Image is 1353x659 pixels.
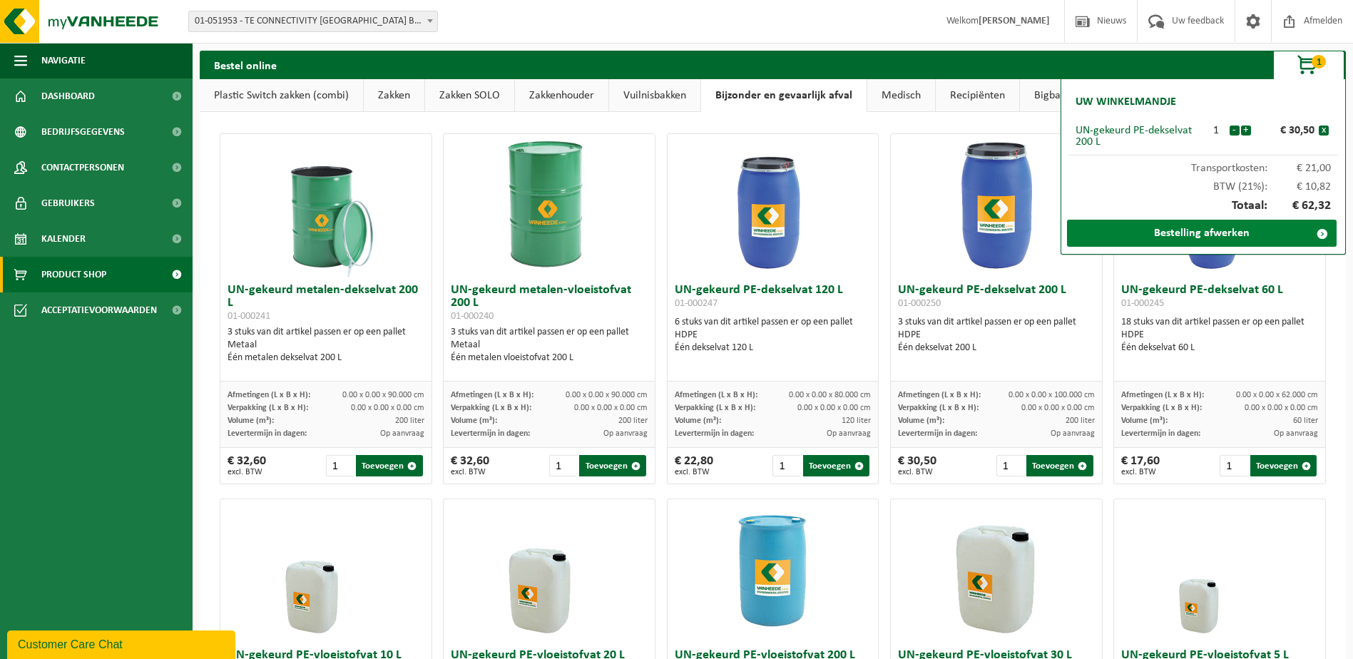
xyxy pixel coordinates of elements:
[228,429,307,438] span: Levertermijn in dagen:
[898,342,1095,354] div: Één dekselvat 200 L
[842,417,871,425] span: 120 liter
[188,11,438,32] span: 01-051953 - TE CONNECTIVITY BELGIUM BV - OOSTKAMP
[1319,126,1329,136] button: x
[898,468,936,476] span: excl. BTW
[451,404,531,412] span: Verpakking (L x B x H):
[898,284,1095,312] h3: UN-gekeurd PE-dekselvat 200 L
[1026,455,1093,476] button: Toevoegen
[772,455,801,476] input: 1
[827,429,871,438] span: Op aanvraag
[566,391,648,399] span: 0.00 x 0.00 x 90.000 cm
[675,316,872,354] div: 6 stuks van dit artikel passen er op een pallet
[228,468,266,476] span: excl. BTW
[898,404,979,412] span: Verpakking (L x B x H):
[1250,455,1317,476] button: Toevoegen
[675,429,754,438] span: Levertermijn in dagen:
[1203,125,1229,136] div: 1
[451,455,489,476] div: € 32,60
[200,79,363,112] a: Plastic Switch zakken (combi)
[41,114,125,150] span: Bedrijfsgegevens
[898,417,944,425] span: Volume (m³):
[1267,200,1332,213] span: € 62,32
[7,628,238,659] iframe: chat widget
[41,292,157,328] span: Acceptatievoorwaarden
[326,455,354,476] input: 1
[451,352,648,364] div: Één metalen vloeistofvat 200 L
[451,468,489,476] span: excl. BTW
[1068,174,1338,193] div: BTW (21%):
[255,499,397,642] img: 01-999903
[351,404,424,412] span: 0.00 x 0.00 x 0.00 cm
[609,79,700,112] a: Vuilnisbakken
[549,455,578,476] input: 1
[996,455,1025,476] input: 1
[1148,499,1291,642] img: 01-999902
[1121,404,1202,412] span: Verpakking (L x B x H):
[701,134,844,277] img: 01-000247
[1121,468,1160,476] span: excl. BTW
[1068,193,1338,220] div: Totaal:
[451,391,533,399] span: Afmetingen (L x B x H):
[228,339,424,352] div: Metaal
[1121,284,1318,312] h3: UN-gekeurd PE-dekselvat 60 L
[898,455,936,476] div: € 30,50
[579,455,645,476] button: Toevoegen
[797,404,871,412] span: 0.00 x 0.00 x 0.00 cm
[1245,404,1318,412] span: 0.00 x 0.00 x 0.00 cm
[675,468,713,476] span: excl. BTW
[1021,404,1095,412] span: 0.00 x 0.00 x 0.00 cm
[1066,417,1095,425] span: 200 liter
[1241,126,1251,136] button: +
[1121,298,1164,309] span: 01-000245
[41,43,86,78] span: Navigatie
[395,417,424,425] span: 200 liter
[228,326,424,364] div: 3 stuks van dit artikel passen er op een pallet
[228,311,270,322] span: 01-000241
[41,185,95,221] span: Gebruikers
[1274,429,1318,438] span: Op aanvraag
[1121,329,1318,342] div: HDPE
[41,150,124,185] span: Contactpersonen
[1076,125,1203,148] div: UN-gekeurd PE-dekselvat 200 L
[228,352,424,364] div: Één metalen dekselvat 200 L
[1267,163,1332,174] span: € 21,00
[675,455,713,476] div: € 22,80
[451,429,530,438] span: Levertermijn in dagen:
[1230,126,1240,136] button: -
[1068,86,1183,118] h2: Uw winkelmandje
[701,79,867,112] a: Bijzonder en gevaarlijk afval
[478,499,621,642] img: 01-000611
[675,417,721,425] span: Volume (m³):
[1236,391,1318,399] span: 0.00 x 0.00 x 62.000 cm
[574,404,648,412] span: 0.00 x 0.00 x 0.00 cm
[675,298,718,309] span: 01-000247
[228,284,424,322] h3: UN-gekeurd metalen-dekselvat 200 L
[41,221,86,257] span: Kalender
[451,311,494,322] span: 01-000240
[803,455,869,476] button: Toevoegen
[1051,429,1095,438] span: Op aanvraag
[342,391,424,399] span: 0.00 x 0.00 x 90.000 cm
[41,78,95,114] span: Dashboard
[1121,455,1160,476] div: € 17,60
[41,257,106,292] span: Product Shop
[898,329,1095,342] div: HDPE
[1068,155,1338,174] div: Transportkosten:
[1121,316,1318,354] div: 18 stuks van dit artikel passen er op een pallet
[1267,181,1332,193] span: € 10,82
[675,342,872,354] div: Één dekselvat 120 L
[603,429,648,438] span: Op aanvraag
[380,429,424,438] span: Op aanvraag
[898,429,977,438] span: Levertermijn in dagen:
[618,417,648,425] span: 200 liter
[1220,455,1248,476] input: 1
[425,79,514,112] a: Zakken SOLO
[515,79,608,112] a: Zakkenhouder
[675,404,755,412] span: Verpakking (L x B x H):
[451,284,648,322] h3: UN-gekeurd metalen-vloeistofvat 200 L
[228,391,310,399] span: Afmetingen (L x B x H):
[1273,51,1344,79] button: 1
[255,134,397,277] img: 01-000241
[478,134,621,277] img: 01-000240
